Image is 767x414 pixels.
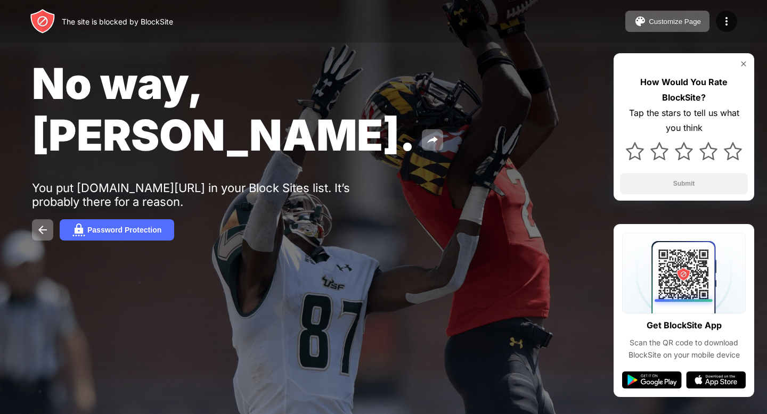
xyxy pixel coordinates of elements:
div: Password Protection [87,226,161,234]
div: How Would You Rate BlockSite? [620,74,748,105]
button: Submit [620,173,748,194]
div: Get BlockSite App [647,318,722,333]
img: share.svg [426,134,439,146]
img: pallet.svg [634,15,647,28]
img: star.svg [650,142,668,160]
div: You put [DOMAIN_NAME][URL] in your Block Sites list. It’s probably there for a reason. [32,181,361,209]
span: No way, [PERSON_NAME]. [32,57,415,161]
img: app-store.svg [686,371,746,388]
img: header-logo.svg [30,9,55,34]
img: star.svg [699,142,717,160]
div: The site is blocked by BlockSite [62,17,173,26]
img: google-play.svg [622,371,682,388]
button: Password Protection [60,219,174,241]
img: star.svg [675,142,693,160]
img: password.svg [72,223,85,236]
div: Tap the stars to tell us what you think [620,105,748,136]
img: back.svg [36,223,49,236]
button: Customize Page [625,11,709,32]
img: menu-icon.svg [720,15,733,28]
div: Scan the QR code to download BlockSite on your mobile device [622,337,746,361]
img: star.svg [724,142,742,160]
img: star.svg [626,142,644,160]
img: rate-us-close.svg [739,60,748,68]
div: Customize Page [649,18,701,26]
